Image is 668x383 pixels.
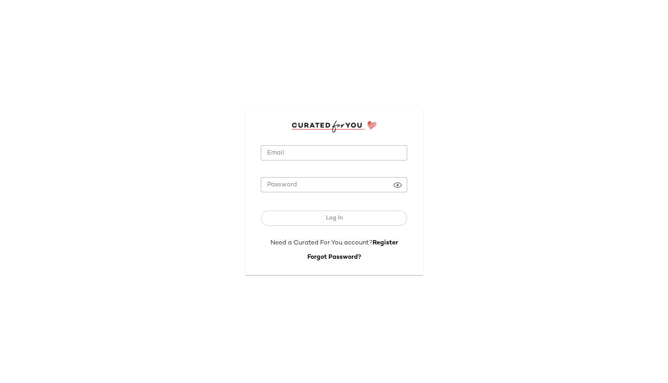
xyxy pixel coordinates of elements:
span: Need a Curated For You account? [270,240,373,246]
a: Forgot Password? [307,254,361,261]
a: Register [373,240,398,246]
button: Log In [261,211,407,226]
span: Log In [325,215,342,221]
img: cfy_login_logo.DGdB1djN.svg [291,121,377,133]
